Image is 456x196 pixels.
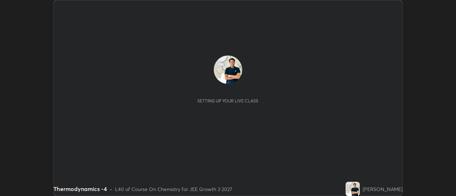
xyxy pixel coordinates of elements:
[214,55,242,84] img: 6f5849fa1b7a4735bd8d44a48a48ab07.jpg
[110,185,112,193] div: •
[363,185,403,193] div: [PERSON_NAME]
[53,185,107,193] div: Thermodynamics -4
[346,182,360,196] img: 6f5849fa1b7a4735bd8d44a48a48ab07.jpg
[197,98,258,104] div: Setting up your live class
[115,185,232,193] div: L40 of Course On Chemistry for JEE Growth 3 2027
